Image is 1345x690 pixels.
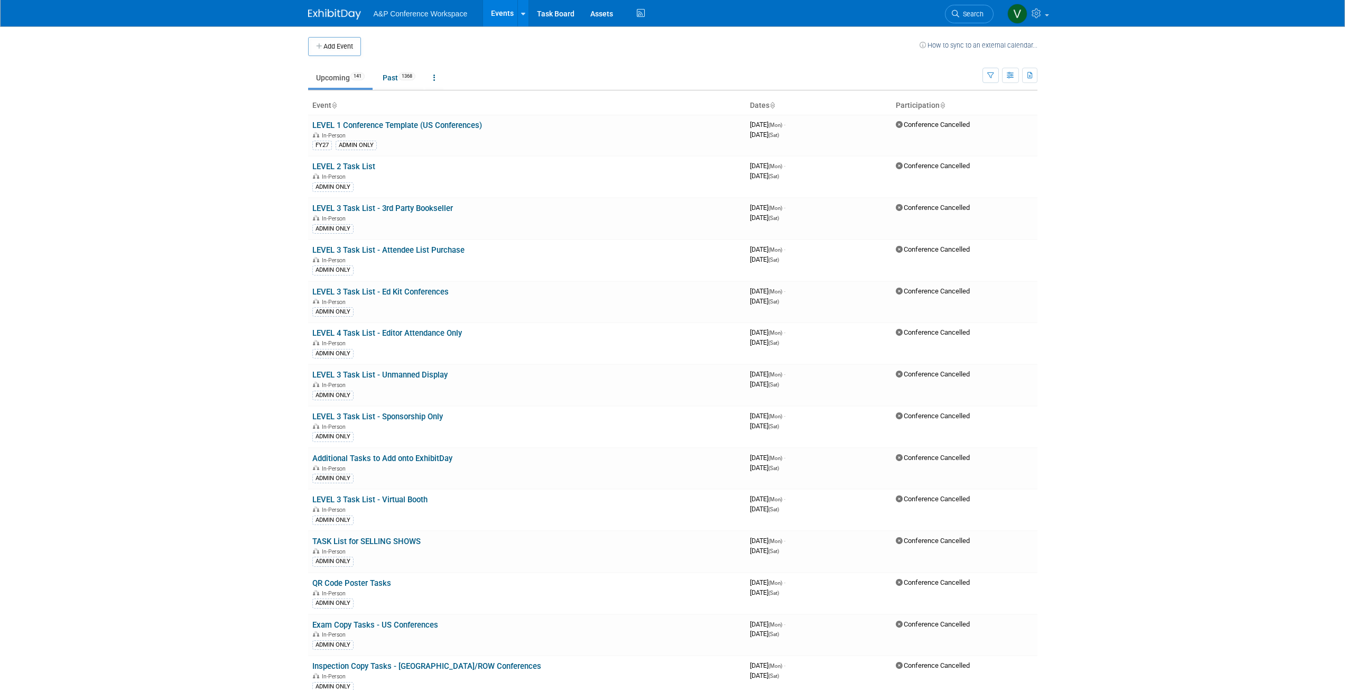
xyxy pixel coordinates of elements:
img: In-Person Event [313,257,319,262]
a: LEVEL 3 Task List - 3rd Party Bookseller [312,204,453,213]
img: In-Person Event [313,215,319,220]
a: QR Code Poster Tasks [312,578,391,588]
span: (Sat) [768,548,779,554]
span: - [784,454,785,462]
span: [DATE] [750,495,785,503]
span: Conference Cancelled [896,495,970,503]
div: FY27 [312,141,332,150]
span: - [784,537,785,545]
span: Conference Cancelled [896,537,970,545]
span: - [784,495,785,503]
div: ADMIN ONLY [312,349,354,358]
img: In-Person Event [313,424,319,429]
span: (Mon) [768,289,782,295]
img: In-Person Event [313,631,319,637]
span: Conference Cancelled [896,162,970,170]
span: [DATE] [750,380,779,388]
div: ADMIN ONLY [312,640,354,650]
a: Exam Copy Tasks - US Conferences [312,620,438,630]
div: ADMIN ONLY [312,265,354,275]
span: In-Person [322,215,349,222]
span: In-Person [322,507,349,513]
span: Conference Cancelled [896,620,970,628]
a: Sort by Start Date [769,101,775,109]
span: - [784,412,785,420]
span: In-Person [322,631,349,638]
span: - [784,370,785,378]
span: [DATE] [750,547,779,555]
a: LEVEL 1 Conference Template (US Conferences) [312,121,482,130]
div: ADMIN ONLY [312,391,354,400]
span: In-Person [322,257,349,264]
span: [DATE] [750,412,785,420]
span: (Mon) [768,622,782,628]
a: Inspection Copy Tasks - [GEOGRAPHIC_DATA]/ROW Conferences [312,661,541,671]
span: (Sat) [768,465,779,471]
div: ADMIN ONLY [312,599,354,608]
span: (Mon) [768,663,782,669]
div: ADMIN ONLY [312,224,354,234]
span: 1368 [398,72,415,80]
span: (Sat) [768,299,779,305]
img: ExhibitDay [308,9,361,20]
button: Add Event [308,37,361,56]
div: ADMIN ONLY [312,182,354,192]
a: TASK List for SELLING SHOWS [312,537,421,546]
span: Conference Cancelled [896,412,970,420]
span: - [784,204,785,211]
span: Conference Cancelled [896,287,970,295]
th: Event [308,97,746,115]
span: [DATE] [750,172,779,180]
th: Participation [892,97,1037,115]
span: - [784,162,785,170]
img: In-Person Event [313,673,319,678]
span: In-Person [322,590,349,597]
span: (Sat) [768,631,779,637]
a: LEVEL 3 Task List - Unmanned Display [312,370,448,380]
span: - [784,620,785,628]
span: Conference Cancelled [896,121,970,128]
span: In-Person [322,548,349,555]
span: [DATE] [750,204,785,211]
span: Conference Cancelled [896,661,970,669]
a: Search [945,5,994,23]
a: Past1368 [375,68,423,88]
img: In-Person Event [313,548,319,554]
span: (Mon) [768,122,782,128]
span: A&P Conference Workspace [374,10,468,18]
a: LEVEL 3 Task List - Attendee List Purchase [312,245,465,255]
span: [DATE] [750,214,779,222]
img: Veronica Dove [1007,4,1027,24]
a: LEVEL 3 Task List - Sponsorship Only [312,412,443,421]
span: Conference Cancelled [896,245,970,253]
div: ADMIN ONLY [312,516,354,525]
span: (Sat) [768,257,779,263]
span: [DATE] [750,245,785,253]
span: (Sat) [768,173,779,179]
span: (Sat) [768,673,779,679]
span: (Mon) [768,455,782,461]
span: In-Person [322,132,349,139]
span: (Mon) [768,538,782,544]
span: [DATE] [750,537,785,545]
span: [DATE] [750,131,779,139]
span: In-Person [322,424,349,430]
span: In-Person [322,340,349,347]
div: ADMIN ONLY [312,474,354,483]
span: [DATE] [750,661,785,669]
span: [DATE] [750,588,779,596]
img: In-Person Event [313,173,319,179]
a: Sort by Participation Type [940,101,945,109]
img: In-Person Event [313,465,319,471]
img: In-Person Event [313,340,319,345]
img: In-Person Event [313,590,319,595]
span: (Sat) [768,507,779,512]
span: Conference Cancelled [896,204,970,211]
span: [DATE] [750,630,779,638]
a: Sort by Event Name [331,101,337,109]
a: LEVEL 2 Task List [312,162,375,171]
span: Conference Cancelled [896,328,970,336]
div: ADMIN ONLY [312,557,354,566]
div: ADMIN ONLY [336,141,377,150]
span: - [784,245,785,253]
